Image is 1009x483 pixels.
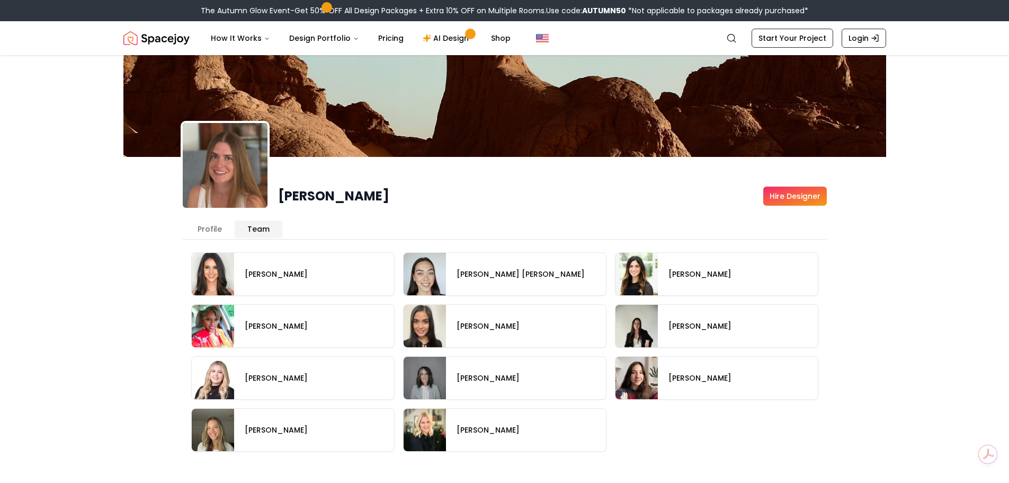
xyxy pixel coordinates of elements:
[403,304,606,348] a: designer[PERSON_NAME]
[201,5,808,16] div: The Autumn Glow Event-Get 50% OFF All Design Packages + Extra 10% OFF on Multiple Rooms.
[483,28,519,49] a: Shop
[235,221,282,238] button: Team
[536,32,549,45] img: United States
[191,304,395,348] a: designer[PERSON_NAME]
[191,408,395,452] a: designer[PERSON_NAME]
[615,356,818,400] a: designer[PERSON_NAME]
[752,29,833,48] a: Start Your Project
[281,28,368,49] button: Design Portfolio
[763,187,827,206] a: Hire Designer
[123,21,886,55] nav: Global
[123,55,886,157] img: Emily cover image
[183,123,267,208] img: designer
[403,356,606,400] a: designer[PERSON_NAME]
[626,5,808,16] span: *Not applicable to packages already purchased*
[582,5,626,16] b: AUTUMN50
[403,408,606,452] a: designer[PERSON_NAME]
[123,28,190,49] a: Spacejoy
[842,29,886,48] a: Login
[185,221,235,238] button: Profile
[278,188,389,205] h1: [PERSON_NAME]
[191,252,395,296] a: designer[PERSON_NAME]
[546,5,626,16] span: Use code:
[202,28,279,49] button: How It Works
[615,252,818,296] a: designer[PERSON_NAME]
[403,252,606,296] a: designer[PERSON_NAME] [PERSON_NAME]
[615,304,818,348] a: designer[PERSON_NAME]
[414,28,480,49] a: AI Design
[202,28,519,49] nav: Main
[191,356,395,400] a: designer[PERSON_NAME]
[370,28,412,49] a: Pricing
[123,28,190,49] img: Spacejoy Logo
